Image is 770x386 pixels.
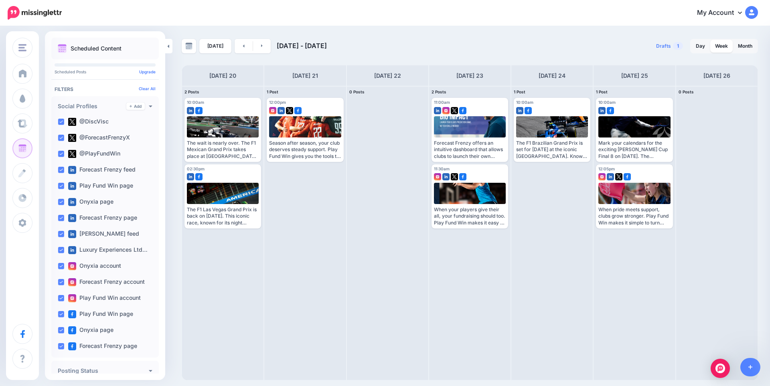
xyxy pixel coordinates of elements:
img: linkedin-square.png [68,166,76,174]
div: When pride meets support, clubs grow stronger. Play Fund Win makes it simple to turn community sp... [598,206,670,226]
img: facebook-square.png [195,173,203,180]
span: 0 Posts [679,89,694,94]
h4: [DATE] 24 [539,71,565,81]
a: Add [126,103,145,110]
img: twitter-square.png [451,107,458,114]
span: 11:30am [434,166,450,171]
span: 11:00am [434,100,450,105]
a: Upgrade [139,69,156,74]
img: facebook-square.png [459,173,466,180]
span: [DATE] - [DATE] [277,42,327,50]
img: linkedin-square.png [607,173,614,180]
span: 1 Post [514,89,525,94]
label: [PERSON_NAME] feed [68,230,139,238]
img: facebook-square.png [459,107,466,114]
img: facebook-square.png [68,326,76,334]
img: twitter-square.png [68,150,76,158]
label: Luxury Experiences Ltd… [68,246,148,254]
label: @PlayFundWin [68,150,120,158]
img: instagram-square.png [598,173,606,180]
img: linkedin-square.png [68,198,76,206]
img: linkedin-square.png [434,107,441,114]
img: instagram-square.png [68,278,76,286]
img: Missinglettr [8,6,62,20]
h4: [DATE] 22 [374,71,401,81]
a: Week [710,40,733,53]
div: Mark your calendars for the exciting [PERSON_NAME] Cup Final 8 on [DATE]. The tournament features... [598,140,670,160]
a: Clear All [139,86,156,91]
img: twitter-square.png [615,173,622,180]
img: instagram-square.png [68,294,76,302]
label: Play Fund Win page [68,182,133,190]
p: Scheduled Posts [55,70,156,74]
img: instagram-square.png [442,107,450,114]
span: Drafts [656,44,671,49]
h4: Social Profiles [58,103,126,109]
img: facebook-square.png [195,107,203,114]
img: twitter-square.png [286,107,293,114]
img: instagram-square.png [434,173,441,180]
h4: [DATE] 21 [292,71,318,81]
span: 12:05pm [598,166,615,171]
p: Scheduled Content [71,46,122,51]
h4: Filters [55,86,156,92]
h4: [DATE] 20 [209,71,236,81]
span: 1 Post [596,89,608,94]
label: Forecast Frenzy account [68,278,145,286]
a: Drafts1 [651,39,688,53]
img: instagram-square.png [68,262,76,270]
span: 12:00pm [269,100,286,105]
div: When your players give their all, your fundraising should too. Play Fund Win makes it easy to fun... [434,206,506,226]
label: Onyxia account [68,262,121,270]
h4: [DATE] 25 [621,71,648,81]
img: linkedin-square.png [68,230,76,238]
img: linkedin-square.png [68,246,76,254]
label: Onyxia page [68,326,113,334]
label: Onyxia page [68,198,113,206]
span: 0 Posts [349,89,365,94]
img: linkedin-square.png [598,107,606,114]
div: Open Intercom Messenger [711,359,730,378]
img: linkedin-square.png [442,173,450,180]
label: Forecast Frenzy page [68,214,137,222]
h4: [DATE] 23 [456,71,483,81]
label: Forecast Frenzy feed [68,166,136,174]
div: The F1 Las Vegas Grand Prix is back on [DATE]. This iconic race, known for its night format, blen... [187,206,259,226]
img: linkedin-square.png [68,214,76,222]
span: 1 Post [267,89,278,94]
img: twitter-square.png [68,134,76,142]
img: facebook-square.png [294,107,302,114]
span: 10:00am [187,100,204,105]
h4: [DATE] 26 [703,71,730,81]
div: Forecast Frenzy offers an intuitive dashboard that allows clubs to launch their own prediction ga... [434,140,506,160]
div: The wait is nearly over. The F1 Mexican Grand Prix takes place at [GEOGRAPHIC_DATA][PERSON_NAME].... [187,140,259,160]
label: Forecast Frenzy page [68,342,137,350]
a: [DATE] [199,39,231,53]
label: @ForecastFrenzyX [68,134,130,142]
img: facebook-square.png [68,342,76,350]
img: facebook-square.png [607,107,614,114]
img: facebook-square.png [68,310,76,318]
span: 2 Posts [432,89,446,94]
label: Play Fund Win account [68,294,141,302]
div: The F1 Brazilian Grand Prix is set for [DATE] at the iconic [GEOGRAPHIC_DATA]. Known for its unpr... [516,140,588,160]
span: 10:00am [598,100,616,105]
img: linkedin-square.png [516,107,523,114]
img: linkedin-square.png [187,173,194,180]
label: @DiscVisc [68,118,109,126]
h4: Posting Status [58,368,149,374]
img: calendar-grey-darker.png [185,42,192,50]
img: twitter-square.png [451,173,458,180]
span: 1 [673,42,683,50]
a: My Account [689,3,758,23]
img: linkedin-square.png [187,107,194,114]
a: Day [691,40,710,53]
img: facebook-square.png [525,107,532,114]
img: twitter-square.png [68,118,76,126]
span: 2 Posts [184,89,199,94]
span: 10:00am [516,100,533,105]
span: 02:30pm [187,166,205,171]
img: instagram-square.png [269,107,276,114]
img: linkedin-square.png [68,182,76,190]
a: Month [733,40,757,53]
